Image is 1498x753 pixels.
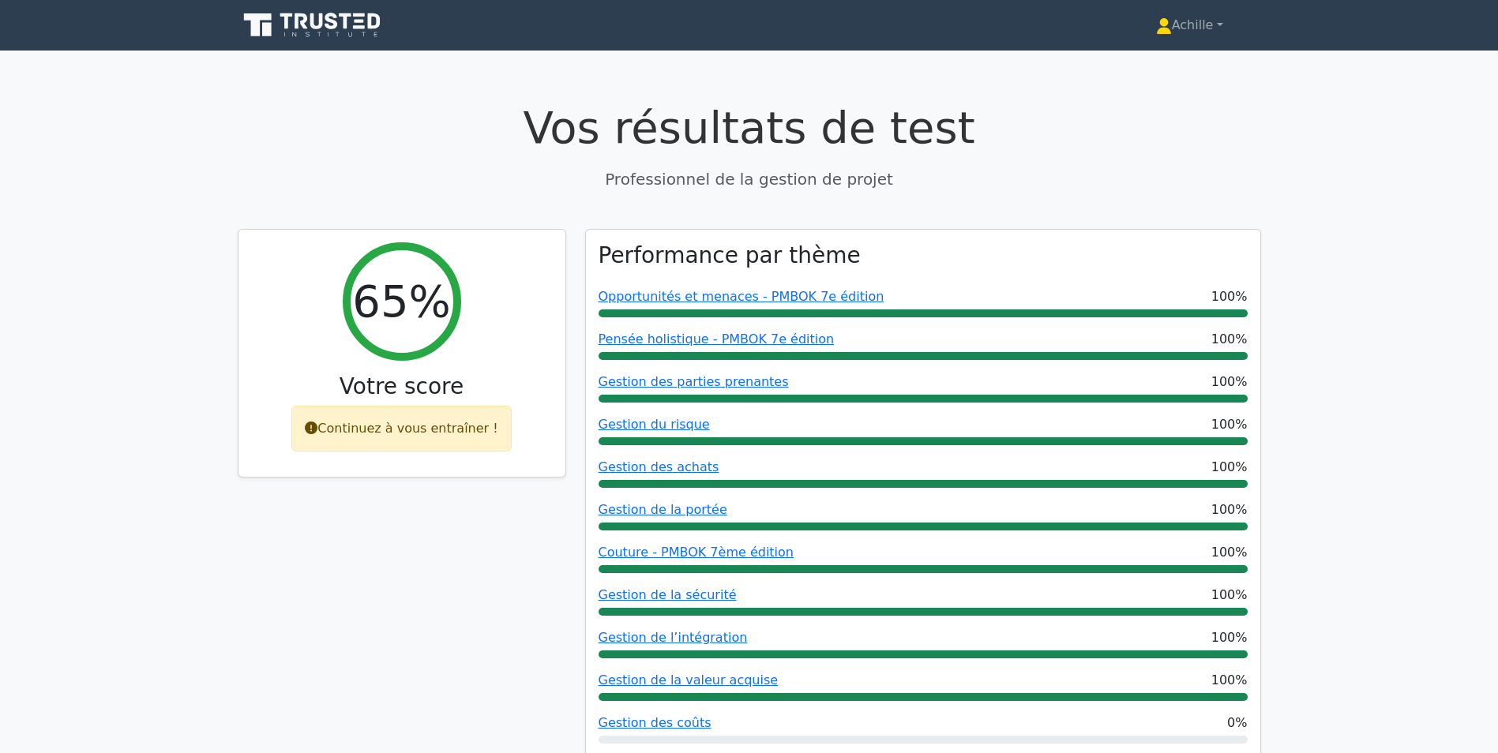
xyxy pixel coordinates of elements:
span: 100% [1211,415,1248,434]
a: Gestion des parties prenantes [599,374,789,389]
a: Couture - PMBOK 7ème édition [599,545,794,560]
span: 100% [1211,586,1248,605]
span: 100% [1211,500,1248,519]
span: 100% [1211,458,1248,477]
a: Gestion des coûts [599,715,711,730]
span: 100% [1211,543,1248,562]
a: Gestion de la sécurité [599,587,737,602]
a: Pensée holistique - PMBOK 7e édition [599,332,835,347]
a: Gestion de la portée [599,502,727,517]
span: 100% [1211,287,1248,306]
h1: Vos résultats de test [238,101,1261,154]
span: 100% [1211,330,1248,349]
span: 0% [1227,714,1247,732]
font: Achille [1172,17,1214,32]
span: 100% [1211,628,1248,647]
h3: Votre score [251,373,553,400]
a: Opportunités et menaces - PMBOK 7e édition [599,289,884,304]
a: Achille [1118,9,1261,41]
font: Continuez à vous entraîner ! [317,421,497,436]
h3: Performance par thème [599,242,861,269]
a: Gestion de la valeur acquise [599,672,779,687]
a: Gestion de l’intégration [599,630,748,645]
a: Gestion des achats [599,459,719,474]
h2: 65% [352,275,450,328]
p: Professionnel de la gestion de projet [238,167,1261,191]
span: 100% [1211,373,1248,391]
span: 100% [1211,671,1248,690]
a: Gestion du risque [599,417,710,432]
